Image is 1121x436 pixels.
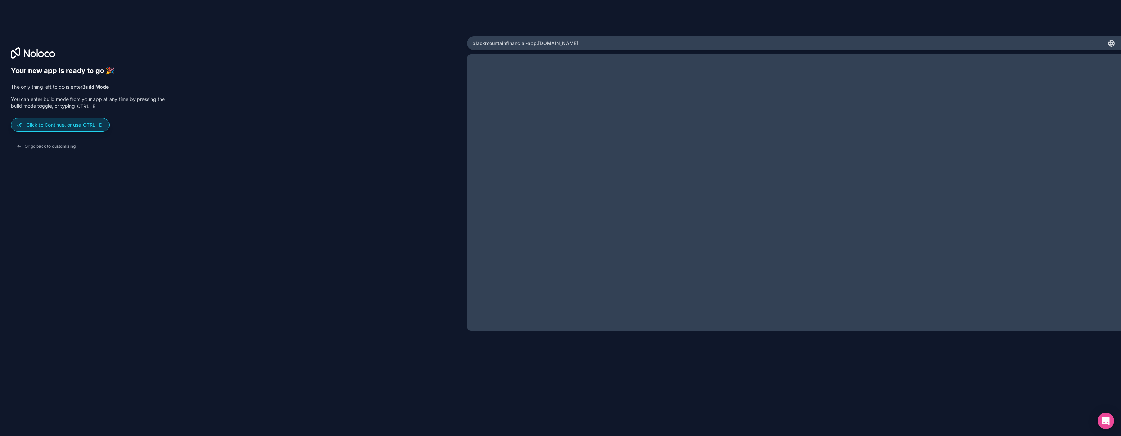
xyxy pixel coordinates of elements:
button: Or go back to customizing [11,140,81,152]
iframe: App Preview [467,54,1121,331]
p: Click to Continue, or use [26,122,104,128]
span: Ctrl [82,122,96,128]
span: E [98,122,103,128]
span: blackmountainfinancial-app .[DOMAIN_NAME] [472,40,578,47]
h6: Your new app is ready to go 🎉 [11,67,165,75]
div: Open Intercom Messenger [1098,413,1114,429]
p: You can enter build mode from your app at any time by pressing the build mode toggle, or typing [11,96,165,110]
span: E [91,104,97,109]
span: Ctrl [76,103,90,110]
p: The only thing left to do is enter [11,83,165,90]
strong: Build Mode [82,84,109,90]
